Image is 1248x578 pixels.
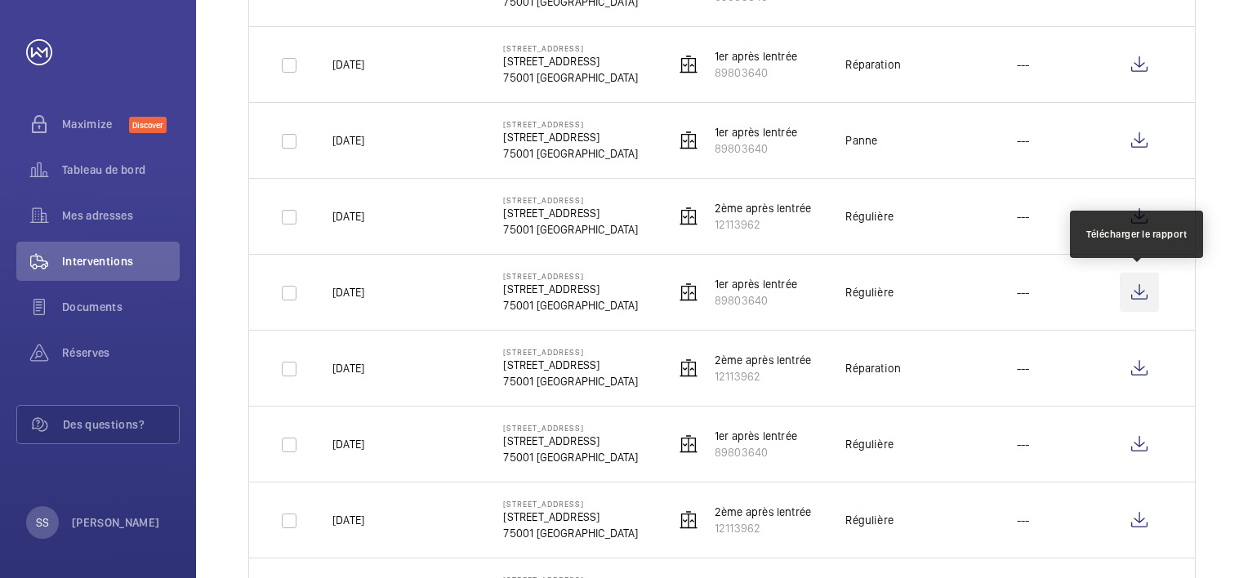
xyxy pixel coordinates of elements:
p: 75001 [GEOGRAPHIC_DATA] [503,449,638,465]
span: Discover [129,117,167,133]
p: 12113962 [715,520,811,536]
div: Régulière [845,284,894,300]
p: [STREET_ADDRESS] [503,195,638,205]
p: 75001 [GEOGRAPHIC_DATA] [503,297,638,313]
p: [STREET_ADDRESS] [503,433,638,449]
span: Maximize [62,116,129,132]
p: [STREET_ADDRESS] [503,119,638,129]
span: Réserves [62,345,180,361]
p: 89803640 [715,292,797,309]
p: [PERSON_NAME] [72,514,160,531]
p: [STREET_ADDRESS] [503,271,638,281]
div: Réparation [845,360,901,376]
img: elevator.svg [679,510,698,530]
p: 89803640 [715,444,797,460]
div: Télécharger le rapport [1086,227,1187,242]
img: elevator.svg [679,282,698,302]
p: [DATE] [332,132,364,149]
p: [DATE] [332,360,364,376]
p: 89803640 [715,64,797,81]
img: elevator.svg [679,358,698,378]
p: --- [1017,284,1030,300]
img: elevator.svg [679,55,698,74]
p: 2ème après lentrée [715,200,811,216]
p: 1er après lentrée [715,48,797,64]
p: 1er après lentrée [715,276,797,292]
p: [DATE] [332,512,364,528]
p: --- [1017,56,1030,73]
span: Des questions? [63,416,179,433]
p: 12113962 [715,216,811,233]
p: [STREET_ADDRESS] [503,281,638,297]
p: [STREET_ADDRESS] [503,423,638,433]
div: Panne [845,132,877,149]
p: --- [1017,208,1030,225]
span: Tableau de bord [62,162,180,178]
p: [DATE] [332,436,364,452]
p: [DATE] [332,56,364,73]
p: 2ème après lentrée [715,352,811,368]
p: --- [1017,512,1030,528]
p: [DATE] [332,208,364,225]
p: [DATE] [332,284,364,300]
span: Interventions [62,253,180,269]
img: elevator.svg [679,131,698,150]
p: SS [36,514,49,531]
img: elevator.svg [679,434,698,454]
p: 1er après lentrée [715,428,797,444]
p: 1er après lentrée [715,124,797,140]
span: Mes adresses [62,207,180,224]
div: Régulière [845,436,894,452]
p: 2ème après lentrée [715,504,811,520]
p: [STREET_ADDRESS] [503,357,638,373]
div: Régulière [845,512,894,528]
p: 75001 [GEOGRAPHIC_DATA] [503,145,638,162]
p: [STREET_ADDRESS] [503,499,638,509]
span: Documents [62,299,180,315]
p: [STREET_ADDRESS] [503,43,638,53]
p: [STREET_ADDRESS] [503,509,638,525]
div: Réparation [845,56,901,73]
div: Régulière [845,208,894,225]
p: --- [1017,360,1030,376]
img: elevator.svg [679,207,698,226]
p: 89803640 [715,140,797,157]
p: 75001 [GEOGRAPHIC_DATA] [503,373,638,389]
p: [STREET_ADDRESS] [503,205,638,221]
p: [STREET_ADDRESS] [503,347,638,357]
p: 75001 [GEOGRAPHIC_DATA] [503,525,638,541]
p: 75001 [GEOGRAPHIC_DATA] [503,69,638,86]
p: [STREET_ADDRESS] [503,53,638,69]
p: 12113962 [715,368,811,385]
p: [STREET_ADDRESS] [503,129,638,145]
p: --- [1017,132,1030,149]
p: --- [1017,436,1030,452]
p: 75001 [GEOGRAPHIC_DATA] [503,221,638,238]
